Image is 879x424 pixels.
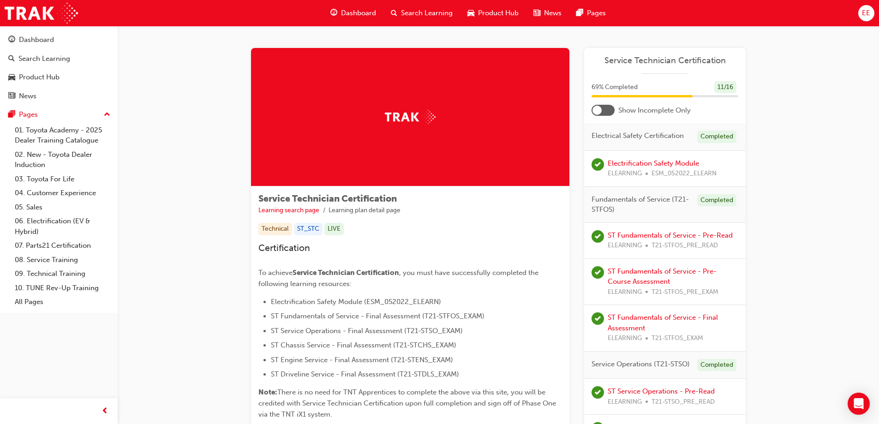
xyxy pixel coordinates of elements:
[592,312,604,325] span: learningRecordVerb_COMPLETE-icon
[11,200,114,215] a: 05. Sales
[4,88,114,105] a: News
[11,239,114,253] a: 07. Parts21 Certification
[258,193,397,204] span: Service Technician Certification
[652,333,703,344] span: T21-STFOS_EXAM
[18,54,70,64] div: Search Learning
[19,109,38,120] div: Pages
[592,55,738,66] a: Service Technician Certification
[858,5,874,21] button: EE
[608,397,642,407] span: ELEARNING
[608,287,642,298] span: ELEARNING
[383,4,460,23] a: search-iconSearch Learning
[293,269,399,277] span: Service Technician Certification
[19,35,54,45] div: Dashboard
[401,8,453,18] span: Search Learning
[608,313,718,332] a: ST Fundamentals of Service - Final Assessment
[258,243,310,253] span: Certification
[11,253,114,267] a: 08. Service Training
[104,109,110,121] span: up-icon
[576,7,583,19] span: pages-icon
[460,4,526,23] a: car-iconProduct Hub
[608,231,733,239] a: ST Fundamentals of Service - Pre-Read
[467,7,474,19] span: car-icon
[11,214,114,239] a: 06. Electrification (EV & Hybrid)
[697,194,736,207] div: Completed
[330,7,337,19] span: guage-icon
[697,359,736,371] div: Completed
[608,333,642,344] span: ELEARNING
[608,168,642,179] span: ELEARNING
[714,81,736,94] div: 11 / 16
[11,281,114,295] a: 10. TUNE Rev-Up Training
[385,110,436,124] img: Trak
[4,50,114,67] a: Search Learning
[11,295,114,309] a: All Pages
[323,4,383,23] a: guage-iconDashboard
[8,36,15,44] span: guage-icon
[11,267,114,281] a: 09. Technical Training
[258,388,558,418] span: There is no need for TNT Apprentices to complete the above via this site, you will be credited wi...
[271,356,453,364] span: ST Engine Service - Final Assessment (T21-STENS_EXAM)
[592,158,604,171] span: learningRecordVerb_COMPLETE-icon
[258,269,293,277] span: To achieve
[294,223,323,235] div: ST_STC
[592,82,638,93] span: 69 % Completed
[324,223,344,235] div: LIVE
[271,312,484,320] span: ST Fundamentals of Service - Final Assessment (T21-STFOS_EXAM)
[8,73,15,82] span: car-icon
[258,388,277,396] span: Note:
[19,72,60,83] div: Product Hub
[592,230,604,243] span: learningRecordVerb_COMPLETE-icon
[592,194,690,215] span: Fundamentals of Service (T21-STFOS)
[652,287,718,298] span: T21-STFOS_PRE_EXAM
[608,240,642,251] span: ELEARNING
[11,148,114,172] a: 02. New - Toyota Dealer Induction
[258,206,319,214] a: Learning search page
[271,341,456,349] span: ST Chassis Service - Final Assessment (T21-STCHS_EXAM)
[478,8,519,18] span: Product Hub
[587,8,606,18] span: Pages
[592,266,604,279] span: learningRecordVerb_COMPLETE-icon
[608,387,715,395] a: ST Service Operations - Pre-Read
[102,406,108,417] span: prev-icon
[592,359,690,370] span: Service Operations (T21-STSO)
[271,298,441,306] span: Electrification Safety Module (ESM_052022_ELEARN)
[652,397,715,407] span: T21-STSO_PRE_READ
[618,105,691,116] span: Show Incomplete Only
[8,111,15,119] span: pages-icon
[652,168,717,179] span: ESM_052022_ELEARN
[533,7,540,19] span: news-icon
[4,69,114,86] a: Product Hub
[569,4,613,23] a: pages-iconPages
[341,8,376,18] span: Dashboard
[608,159,699,167] a: Electrification Safety Module
[11,123,114,148] a: 01. Toyota Academy - 2025 Dealer Training Catalogue
[592,131,684,141] span: Electrical Safety Certification
[862,8,870,18] span: EE
[592,386,604,399] span: learningRecordVerb_COMPLETE-icon
[11,186,114,200] a: 04. Customer Experience
[329,205,401,216] li: Learning plan detail page
[11,172,114,186] a: 03. Toyota For Life
[5,3,78,24] img: Trak
[697,131,736,143] div: Completed
[848,393,870,415] div: Open Intercom Messenger
[8,55,15,63] span: search-icon
[4,106,114,123] button: Pages
[391,7,397,19] span: search-icon
[4,31,114,48] a: Dashboard
[271,327,463,335] span: ST Service Operations - Final Assessment (T21-STSO_EXAM)
[271,370,459,378] span: ST Driveline Service - Final Assessment (T21-STDLS_EXAM)
[258,269,540,288] span: , you must have successfully completed the following learning resources:
[4,30,114,106] button: DashboardSearch LearningProduct HubNews
[608,267,717,286] a: ST Fundamentals of Service - Pre-Course Assessment
[19,91,36,102] div: News
[8,92,15,101] span: news-icon
[258,223,292,235] div: Technical
[544,8,562,18] span: News
[526,4,569,23] a: news-iconNews
[652,240,718,251] span: T21-STFOS_PRE_READ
